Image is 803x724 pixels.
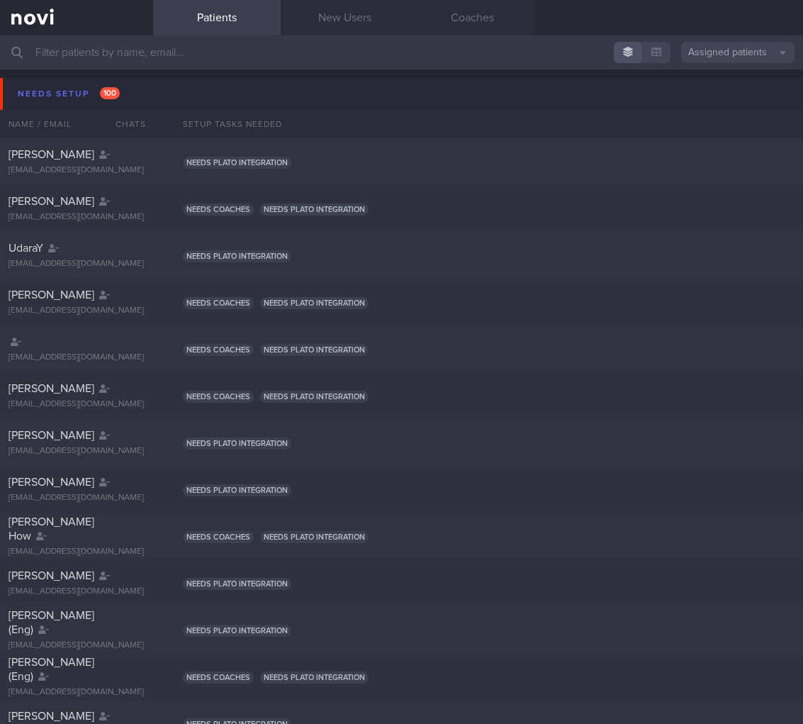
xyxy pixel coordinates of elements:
[260,672,369,684] span: Needs plato integration
[9,446,145,457] div: [EMAIL_ADDRESS][DOMAIN_NAME]
[9,547,145,557] div: [EMAIL_ADDRESS][DOMAIN_NAME]
[9,196,94,207] span: [PERSON_NAME]
[9,430,94,441] span: [PERSON_NAME]
[183,672,254,684] span: Needs coaches
[9,640,145,651] div: [EMAIL_ADDRESS][DOMAIN_NAME]
[260,297,369,309] span: Needs plato integration
[9,243,43,254] span: UdaraY
[183,531,254,543] span: Needs coaches
[9,687,145,698] div: [EMAIL_ADDRESS][DOMAIN_NAME]
[9,493,145,503] div: [EMAIL_ADDRESS][DOMAIN_NAME]
[9,289,94,301] span: [PERSON_NAME]
[681,42,794,63] button: Assigned patients
[183,438,291,450] span: Needs plato integration
[9,212,145,223] div: [EMAIL_ADDRESS][DOMAIN_NAME]
[9,570,94,581] span: [PERSON_NAME]
[9,586,145,597] div: [EMAIL_ADDRESS][DOMAIN_NAME]
[9,149,94,160] span: [PERSON_NAME]
[96,110,153,138] div: Chats
[183,250,291,262] span: Needs plato integration
[9,259,145,269] div: [EMAIL_ADDRESS][DOMAIN_NAME]
[183,578,291,590] span: Needs plato integration
[260,204,369,216] span: Needs plato integration
[174,110,803,138] div: Setup tasks needed
[100,87,120,99] span: 100
[183,157,291,169] span: Needs plato integration
[260,391,369,403] span: Needs plato integration
[9,711,94,722] span: [PERSON_NAME]
[9,610,94,635] span: [PERSON_NAME] (Eng)
[183,344,254,356] span: Needs coaches
[9,383,94,394] span: [PERSON_NAME]
[183,484,291,496] span: Needs plato integration
[183,391,254,403] span: Needs coaches
[14,84,123,104] div: Needs setup
[9,477,94,488] span: [PERSON_NAME]
[9,306,145,316] div: [EMAIL_ADDRESS][DOMAIN_NAME]
[9,657,94,682] span: [PERSON_NAME] (Eng)
[260,531,369,543] span: Needs plato integration
[9,352,145,363] div: [EMAIL_ADDRESS][DOMAIN_NAME]
[183,625,291,637] span: Needs plato integration
[9,516,94,542] span: [PERSON_NAME] How
[9,399,145,410] div: [EMAIL_ADDRESS][DOMAIN_NAME]
[260,344,369,356] span: Needs plato integration
[9,165,145,176] div: [EMAIL_ADDRESS][DOMAIN_NAME]
[183,297,254,309] span: Needs coaches
[183,204,254,216] span: Needs coaches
